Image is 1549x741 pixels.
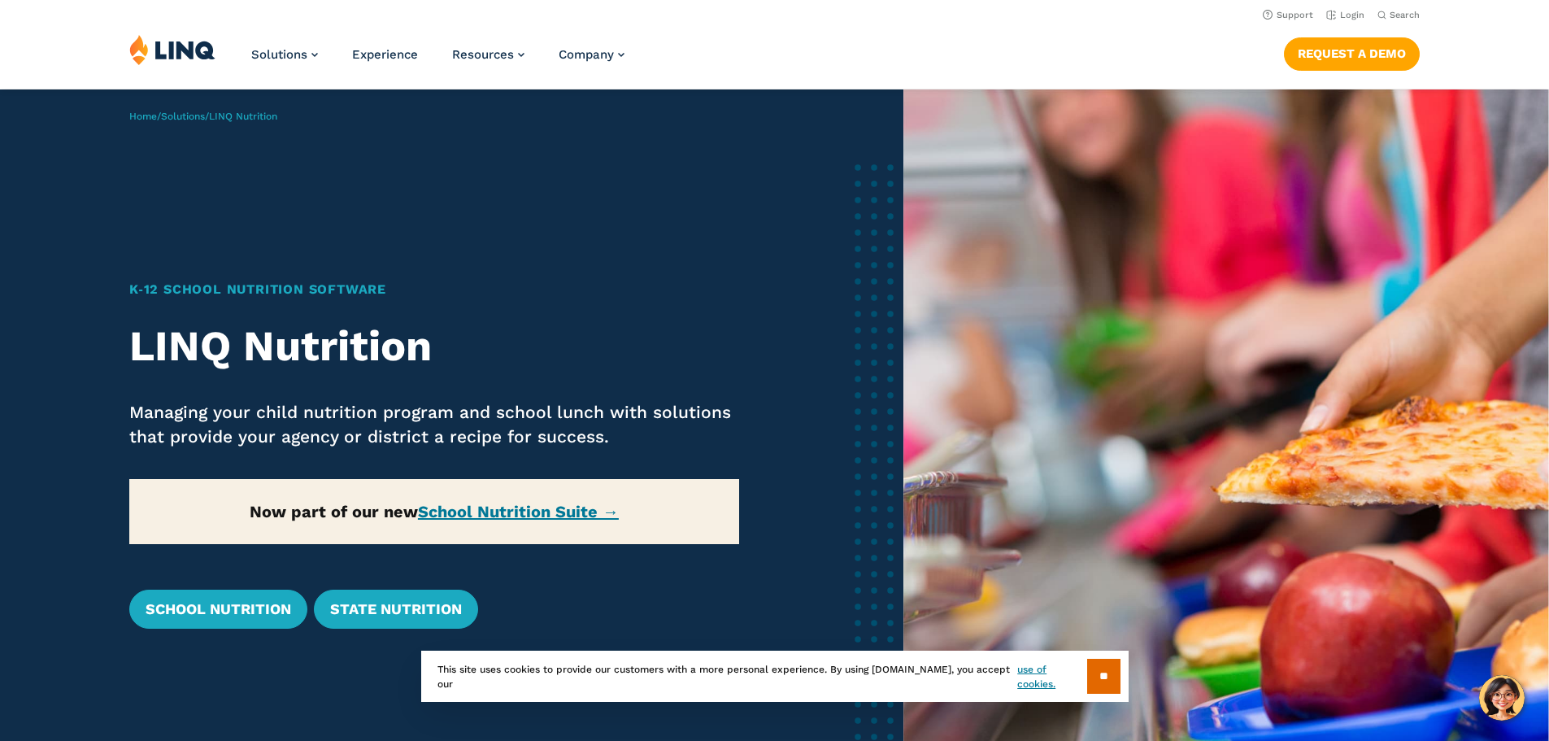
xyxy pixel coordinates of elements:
[251,47,307,62] span: Solutions
[1284,37,1420,70] a: Request a Demo
[129,590,307,629] a: School Nutrition
[1479,675,1525,721] button: Hello, have a question? Let’s chat.
[1377,9,1420,21] button: Open Search Bar
[251,47,318,62] a: Solutions
[129,280,740,299] h1: K‑12 School Nutrition Software
[250,502,619,521] strong: Now part of our new
[418,502,619,521] a: School Nutrition Suite →
[129,400,740,449] p: Managing your child nutrition program and school lunch with solutions that provide your agency or...
[1326,10,1364,20] a: Login
[559,47,614,62] span: Company
[129,111,277,122] span: / /
[1017,662,1086,691] a: use of cookies.
[452,47,524,62] a: Resources
[314,590,478,629] a: State Nutrition
[559,47,624,62] a: Company
[129,321,432,371] strong: LINQ Nutrition
[251,34,624,88] nav: Primary Navigation
[1390,10,1420,20] span: Search
[129,34,215,65] img: LINQ | K‑12 Software
[1263,10,1313,20] a: Support
[1284,34,1420,70] nav: Button Navigation
[209,111,277,122] span: LINQ Nutrition
[421,651,1129,702] div: This site uses cookies to provide our customers with a more personal experience. By using [DOMAIN...
[452,47,514,62] span: Resources
[161,111,205,122] a: Solutions
[352,47,418,62] a: Experience
[129,111,157,122] a: Home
